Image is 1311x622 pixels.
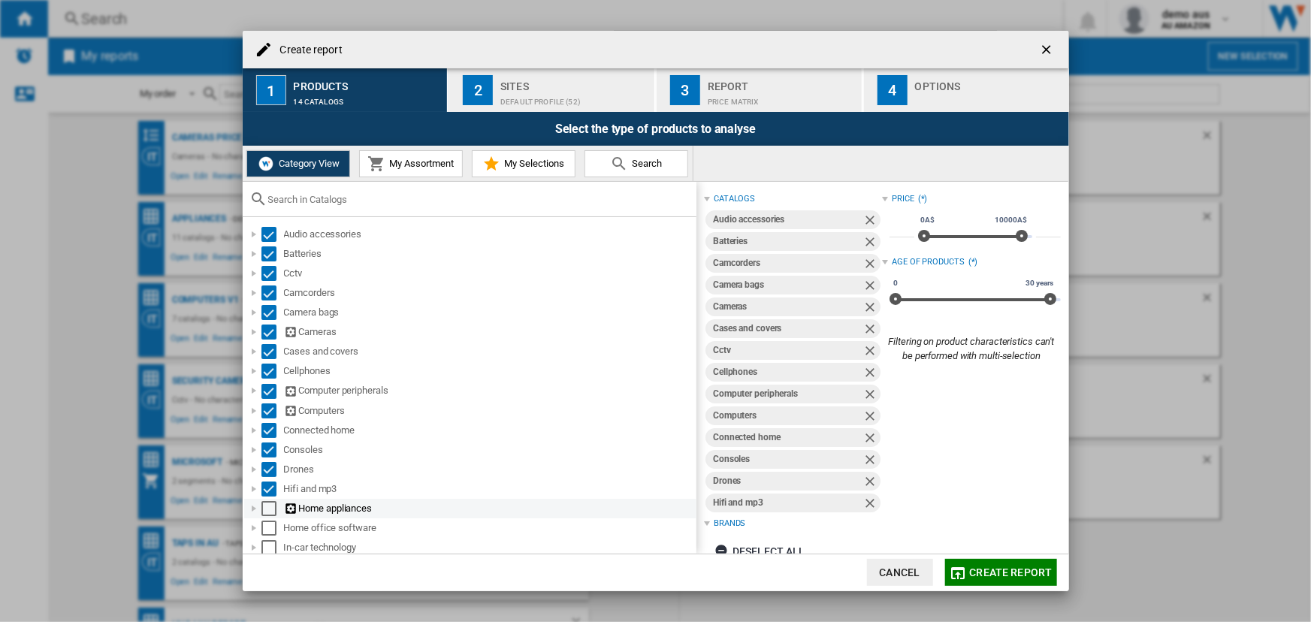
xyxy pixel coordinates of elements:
div: Options [915,74,1063,90]
span: Search [628,158,662,169]
div: Cctv [284,266,694,281]
div: Price [892,193,914,205]
button: Deselect all [710,538,810,565]
button: Cancel [867,559,933,586]
ng-md-icon: Remove [862,387,881,405]
ng-md-icon: Remove [862,300,881,318]
div: Computer peripherals [284,383,694,398]
div: Hifi and mp3 [284,482,694,497]
md-checkbox: Select [261,325,284,340]
md-checkbox: Select [261,305,284,320]
div: Home office software [284,521,694,536]
div: Brands [714,518,745,530]
div: Products [294,74,442,90]
span: Create report [970,566,1053,578]
ng-md-icon: Remove [862,430,881,448]
div: Cctv [713,341,862,360]
div: 4 [878,75,908,105]
md-checkbox: Select [261,246,284,261]
md-checkbox: Select [261,423,284,438]
div: Hifi and mp3 [713,494,862,512]
div: 2 [463,75,493,105]
div: Consoles [713,450,862,469]
div: Select the type of products to analyse [243,112,1069,146]
span: 0 [891,277,900,289]
div: Audio accessories [284,227,694,242]
button: Create report [945,559,1057,586]
input: Search in Catalogs [268,194,689,205]
ng-md-icon: Remove [862,256,881,274]
button: Search [585,150,688,177]
div: Camcorders [284,285,694,300]
md-checkbox: Select [261,403,284,418]
md-checkbox: Select [261,266,284,281]
div: Computers [284,403,694,418]
ng-md-icon: Remove [862,452,881,470]
md-checkbox: Select [261,442,284,457]
div: Cameras [284,325,694,340]
ng-md-icon: Remove [862,343,881,361]
ng-md-icon: Remove [862,365,881,383]
div: Sites [500,74,648,90]
md-checkbox: Select [261,521,284,536]
div: Computer peripherals [713,385,862,403]
div: Batteries [284,246,694,261]
md-checkbox: Select [261,383,284,398]
div: Cases and covers [284,344,694,359]
div: Report [708,74,856,90]
ng-md-icon: Remove [862,322,881,340]
div: Camera bags [713,276,862,294]
ng-md-icon: getI18NText('BUTTONS.CLOSE_DIALOG') [1039,42,1057,60]
span: 30 years [1023,277,1056,289]
div: Connected home [713,428,862,447]
md-checkbox: Select [261,501,284,516]
span: My Selections [500,158,564,169]
div: 1 [256,75,286,105]
div: Home appliances [284,501,694,516]
md-checkbox: Select [261,462,284,477]
ng-md-icon: Remove [862,278,881,296]
div: Consoles [284,442,694,457]
button: 2 Sites Default profile (52) [449,68,656,112]
md-checkbox: Select [261,482,284,497]
div: Cellphones [284,364,694,379]
h4: Create report [273,43,343,58]
button: Category View [246,150,350,177]
button: 4 Options [864,68,1069,112]
div: Default profile (52) [500,90,648,106]
md-checkbox: Select [261,227,284,242]
md-checkbox: Select [261,344,284,359]
div: Connected home [284,423,694,438]
div: In-car technology [284,540,694,555]
md-checkbox: Select [261,285,284,300]
div: Camera bags [284,305,694,320]
div: Audio accessories [713,210,862,229]
ng-md-icon: Remove [862,474,881,492]
button: 3 Report Price Matrix [657,68,863,112]
md-checkbox: Select [261,540,284,555]
ng-md-icon: Remove [862,409,881,427]
div: Cases and covers [713,319,862,338]
span: Category View [275,158,340,169]
div: Price Matrix [708,90,856,106]
div: Age of products [892,256,965,268]
div: Cameras [713,297,862,316]
span: 0A$ [918,214,937,226]
div: Filtering on product characteristics can't be performed with multi-selection [882,335,1060,362]
div: Batteries [713,232,862,251]
div: Drones [284,462,694,477]
img: wiser-icon-white.png [257,155,275,173]
ng-md-icon: Remove [862,234,881,252]
div: Cellphones [713,363,862,382]
span: 10000A$ [992,214,1029,226]
ng-md-icon: Remove [862,496,881,514]
button: 1 Products 14 catalogs [243,68,449,112]
div: 3 [670,75,700,105]
button: My Selections [472,150,575,177]
div: Deselect all [714,538,805,565]
md-checkbox: Select [261,364,284,379]
div: catalogs [714,193,755,205]
span: My Assortment [386,158,455,169]
div: Drones [713,472,862,491]
button: My Assortment [359,150,463,177]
